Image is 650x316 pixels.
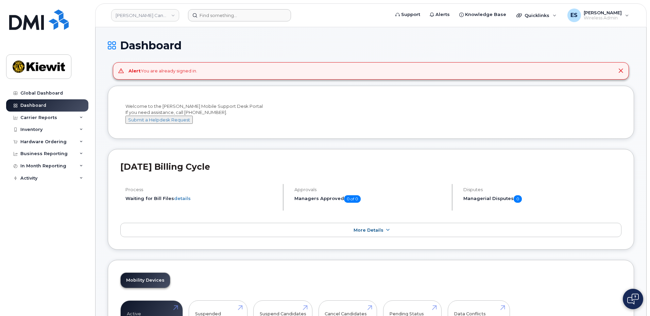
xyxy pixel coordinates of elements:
h4: Process [125,187,277,192]
span: 0 of 0 [344,195,361,203]
a: Submit a Helpdesk Request [125,117,193,122]
a: Mobility Devices [121,273,170,288]
h5: Managerial Disputes [463,195,621,203]
h2: [DATE] Billing Cycle [120,162,621,172]
a: details [174,196,191,201]
span: More Details [354,228,383,233]
strong: Alert [129,68,141,73]
h5: Managers Approved [294,195,446,203]
h4: Disputes [463,187,621,192]
div: Welcome to the [PERSON_NAME] Mobile Support Desk Portal If you need assistance, call [PHONE_NUMBER]. [125,103,616,124]
h1: Dashboard [108,39,634,51]
span: 0 [514,195,522,203]
div: You are already signed in. [129,68,197,74]
li: Waiting for Bill Files [125,195,277,202]
button: Submit a Helpdesk Request [125,116,193,124]
h4: Approvals [294,187,446,192]
img: Open chat [627,294,639,304]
